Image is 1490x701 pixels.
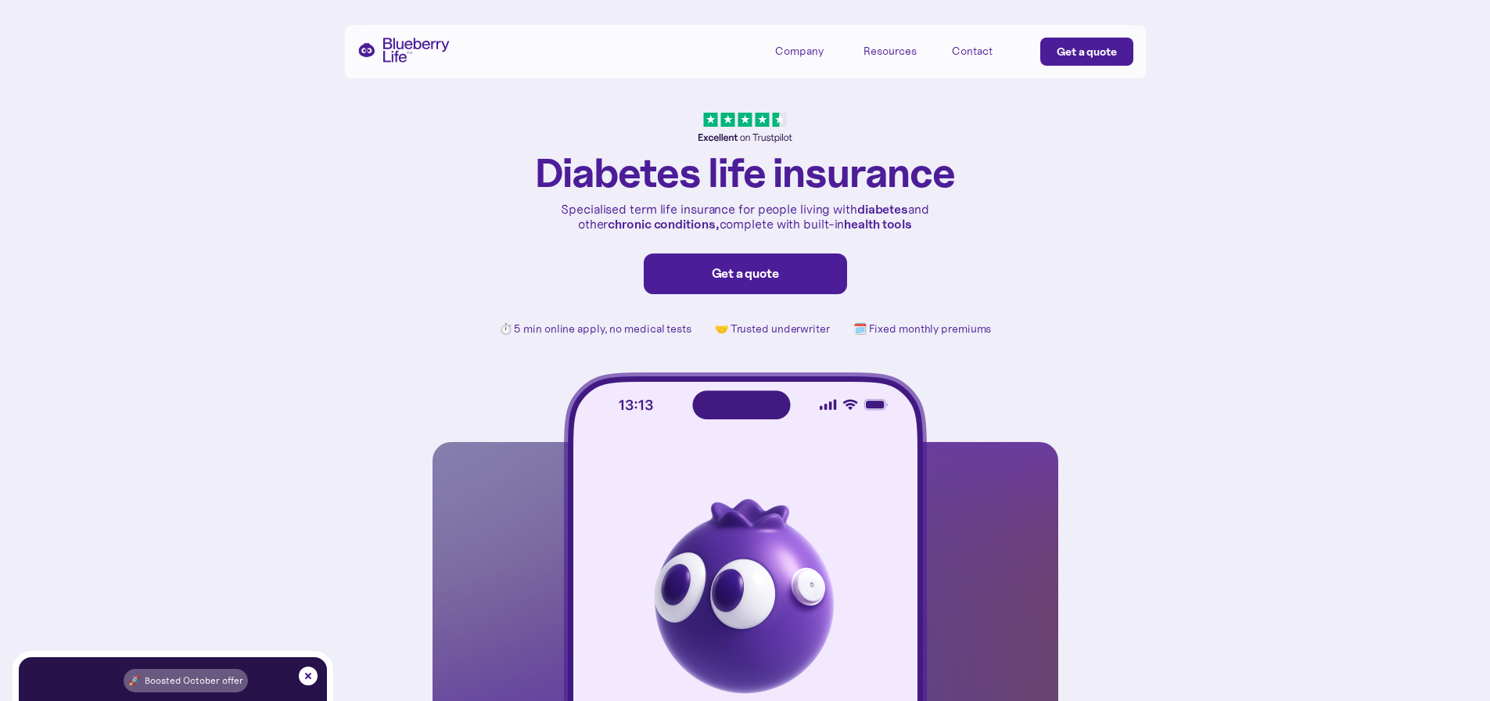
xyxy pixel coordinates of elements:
[1040,38,1133,66] a: Get a quote
[844,216,912,232] strong: health tools
[128,673,243,688] div: 🚀 Boosted October offer
[715,322,830,336] p: 🤝 Trusted underwriter
[357,38,450,63] a: home
[853,322,992,336] p: 🗓️ Fixed monthly premiums
[558,202,933,232] p: Specialised term life insurance for people living with and other complete with built-in
[952,38,1022,63] a: Contact
[499,322,691,336] p: ⏱️ 5 min online apply, no medical tests
[644,253,847,294] a: Get a quote
[775,45,824,58] div: Company
[660,266,831,282] div: Get a quote
[1057,44,1117,59] div: Get a quote
[608,216,719,232] strong: chronic conditions,
[535,151,955,194] h1: Diabetes life insurance
[863,45,917,58] div: Resources
[857,201,908,217] strong: diabetes
[775,38,846,63] div: Company
[952,45,993,58] div: Contact
[863,38,934,63] div: Resources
